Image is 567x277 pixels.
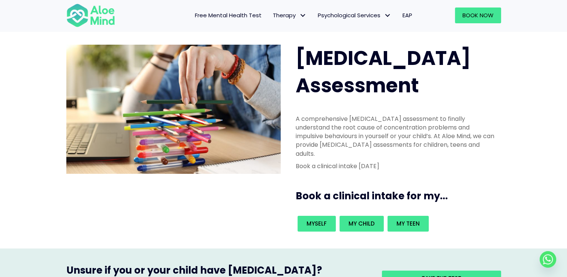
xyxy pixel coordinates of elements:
[298,10,308,21] span: Therapy: submenu
[267,8,312,23] a: TherapyTherapy: submenu
[396,220,420,227] span: My teen
[296,44,471,99] span: [MEDICAL_DATA] Assessment
[312,8,397,23] a: Psychological ServicesPsychological Services: submenu
[462,11,494,19] span: Book Now
[296,214,497,233] div: Book an intake for my...
[296,162,497,170] p: Book a clinical intake [DATE]
[307,220,327,227] span: Myself
[318,11,391,19] span: Psychological Services
[125,8,418,23] nav: Menu
[298,216,336,232] a: Myself
[402,11,412,19] span: EAP
[296,189,504,203] h3: Book a clinical intake for my...
[195,11,262,19] span: Free Mental Health Test
[66,3,115,28] img: Aloe mind Logo
[340,216,384,232] a: My child
[397,8,418,23] a: EAP
[540,251,556,268] a: Whatsapp
[296,114,497,158] p: A comprehensive [MEDICAL_DATA] assessment to finally understand the root cause of concentration p...
[387,216,429,232] a: My teen
[349,220,375,227] span: My child
[273,11,307,19] span: Therapy
[66,45,281,173] img: ADHD photo
[189,8,267,23] a: Free Mental Health Test
[455,8,501,23] a: Book Now
[382,10,393,21] span: Psychological Services: submenu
